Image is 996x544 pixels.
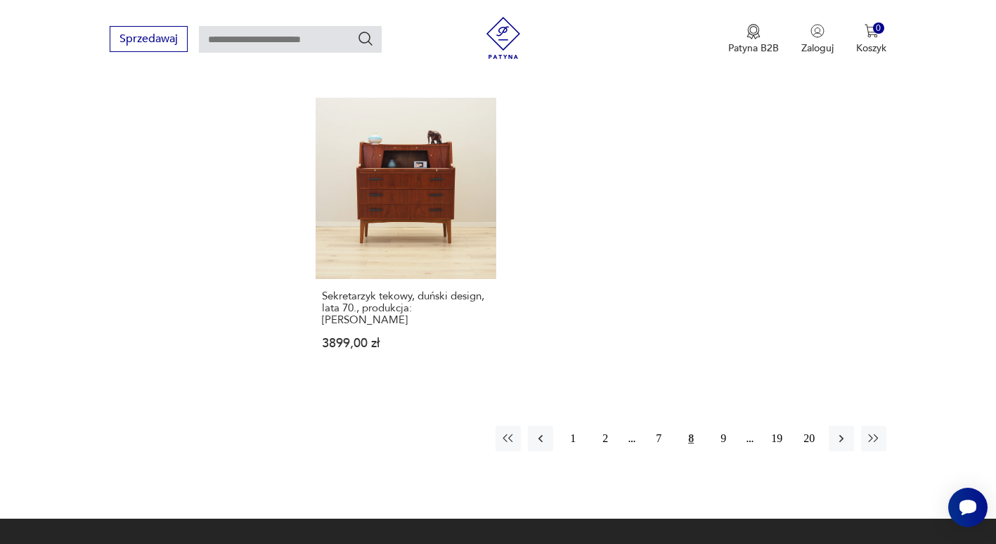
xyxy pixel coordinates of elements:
[856,41,886,55] p: Koszyk
[801,24,834,55] button: Zaloguj
[796,426,822,451] button: 20
[560,426,586,451] button: 1
[110,26,188,52] button: Sprzedawaj
[865,24,879,38] img: Ikona koszyka
[873,22,885,34] div: 0
[728,24,779,55] button: Patyna B2B
[110,35,188,45] a: Sprzedawaj
[322,290,490,326] h3: Sekretarzyk tekowy, duński design, lata 70., produkcja: [PERSON_NAME]
[678,426,704,451] button: 8
[801,41,834,55] p: Zaloguj
[728,24,779,55] a: Ikona medaluPatyna B2B
[711,426,736,451] button: 9
[810,24,824,38] img: Ikonka użytkownika
[357,30,374,47] button: Szukaj
[593,426,618,451] button: 2
[948,488,988,527] iframe: Smartsupp widget button
[746,24,761,39] img: Ikona medalu
[316,98,496,376] a: Sekretarzyk tekowy, duński design, lata 70., produkcja: DaniaSekretarzyk tekowy, duński design, l...
[322,337,490,349] p: 3899,00 zł
[482,17,524,59] img: Patyna - sklep z meblami i dekoracjami vintage
[764,426,789,451] button: 19
[728,41,779,55] p: Patyna B2B
[856,24,886,55] button: 0Koszyk
[646,426,671,451] button: 7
